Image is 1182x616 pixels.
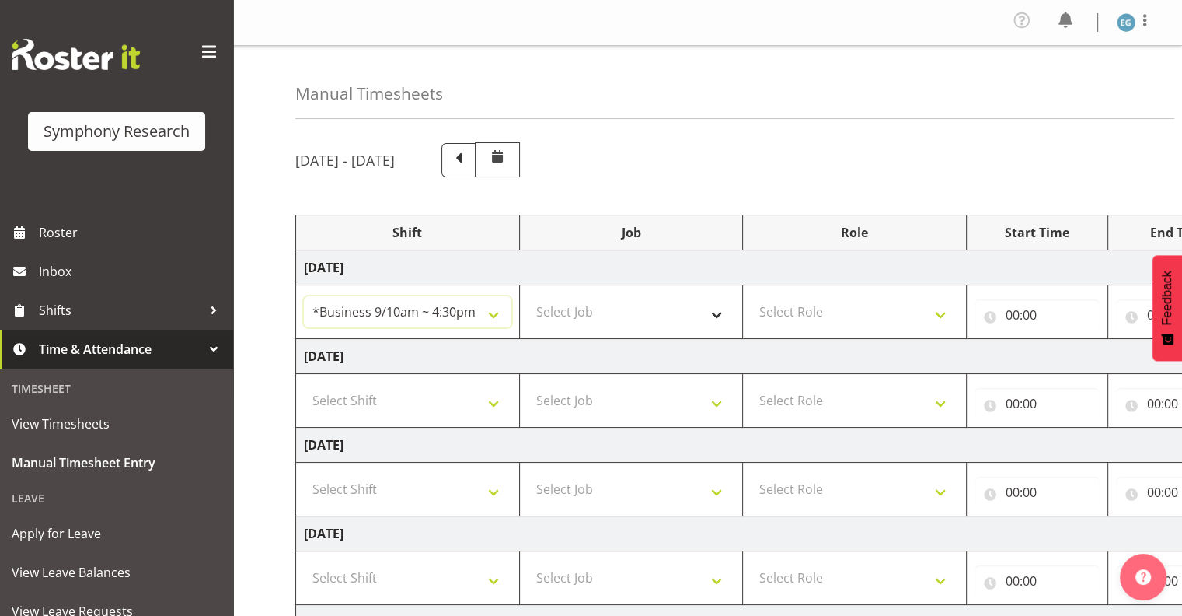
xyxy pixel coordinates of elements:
[975,565,1100,597] input: Click to select...
[4,514,229,553] a: Apply for Leave
[751,223,958,242] div: Role
[44,120,190,143] div: Symphony Research
[975,477,1100,508] input: Click to select...
[12,561,221,584] span: View Leave Balances
[1135,569,1151,585] img: help-xxl-2.png
[975,299,1100,331] input: Click to select...
[4,404,229,443] a: View Timesheets
[4,443,229,482] a: Manual Timesheet Entry
[4,482,229,514] div: Leave
[975,388,1100,419] input: Click to select...
[4,553,229,592] a: View Leave Balances
[39,221,225,244] span: Roster
[12,412,221,436] span: View Timesheets
[39,260,225,283] span: Inbox
[304,223,511,242] div: Shift
[12,451,221,474] span: Manual Timesheet Entry
[528,223,735,242] div: Job
[12,39,140,70] img: Rosterit website logo
[12,522,221,545] span: Apply for Leave
[4,373,229,404] div: Timesheet
[295,85,443,103] h4: Manual Timesheets
[1152,255,1182,361] button: Feedback - Show survey
[975,223,1100,242] div: Start Time
[1117,13,1135,32] img: evelyn-gray1866.jpg
[1160,271,1174,325] span: Feedback
[39,338,202,361] span: Time & Attendance
[295,152,395,169] h5: [DATE] - [DATE]
[39,299,202,322] span: Shifts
